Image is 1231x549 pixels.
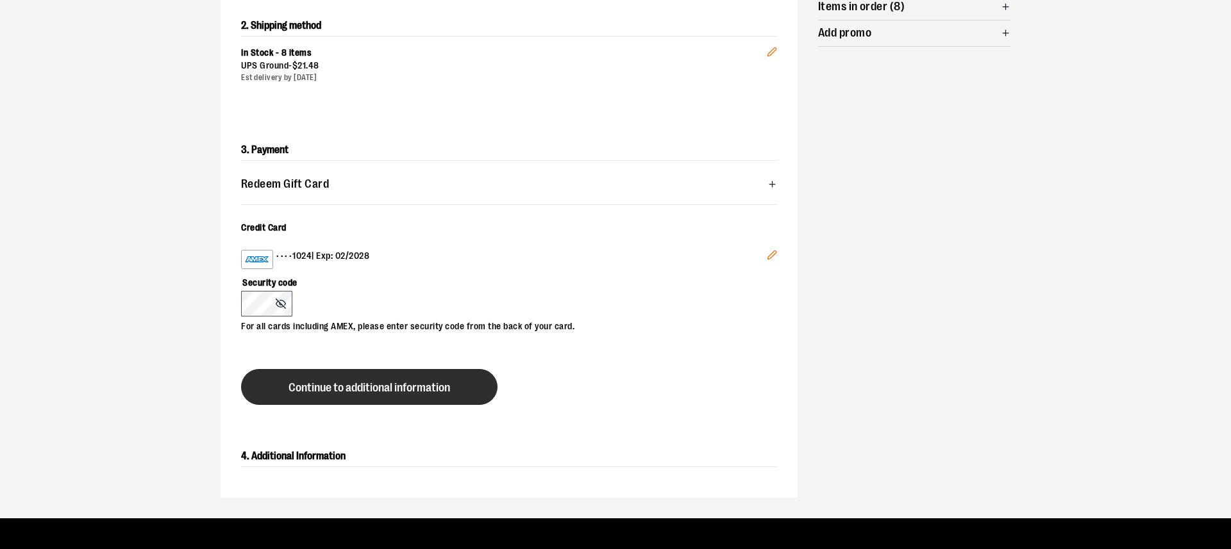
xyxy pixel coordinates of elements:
[297,60,306,70] span: 21
[241,60,767,72] div: UPS Ground -
[292,60,298,70] span: $
[818,27,871,39] span: Add promo
[241,222,287,233] span: Credit Card
[241,140,777,161] h2: 3. Payment
[241,316,764,333] p: For all cards including AMEX, please enter security code from the back of your card.
[241,369,498,405] button: Continue to additional information
[241,171,777,197] button: Redeem Gift Card
[241,72,767,83] div: Est delivery by [DATE]
[241,15,777,36] h2: 2. Shipping method
[241,446,777,467] h2: 4. Additional Information
[818,1,905,13] span: Items in order (8)
[757,26,787,71] button: Edit
[306,60,308,70] span: .
[241,47,767,60] div: In Stock - 8 items
[241,269,764,291] label: Security code
[289,382,450,394] span: Continue to additional information
[757,240,787,274] button: Edit
[308,60,319,70] span: 48
[241,178,329,190] span: Redeem Gift Card
[818,20,1010,46] button: Add promo
[244,252,270,267] img: American Express card example showing the 15-digit card number
[241,250,767,269] div: •••• 1024 | Exp: 02/2028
